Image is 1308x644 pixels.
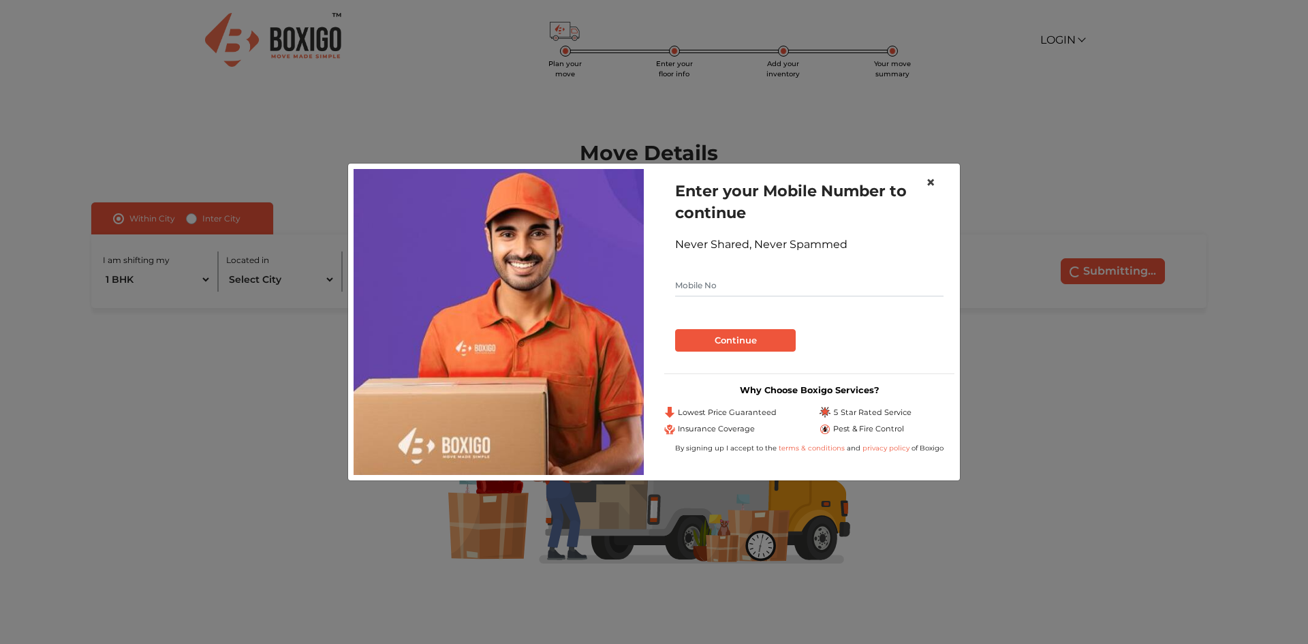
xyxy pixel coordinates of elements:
div: Never Shared, Never Spammed [675,236,944,253]
span: Pest & Fire Control [833,423,904,435]
span: × [926,172,935,192]
button: Continue [675,329,796,352]
h1: Enter your Mobile Number to continue [675,180,944,224]
input: Mobile No [675,275,944,296]
span: Lowest Price Guaranteed [678,407,777,418]
h3: Why Choose Boxigo Services? [664,385,954,395]
div: By signing up I accept to the and of Boxigo [664,443,954,453]
img: relocation-img [354,169,644,474]
span: 5 Star Rated Service [833,407,912,418]
a: privacy policy [860,444,912,453]
span: Insurance Coverage [678,423,755,435]
a: terms & conditions [779,444,847,453]
button: Close [915,164,946,202]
